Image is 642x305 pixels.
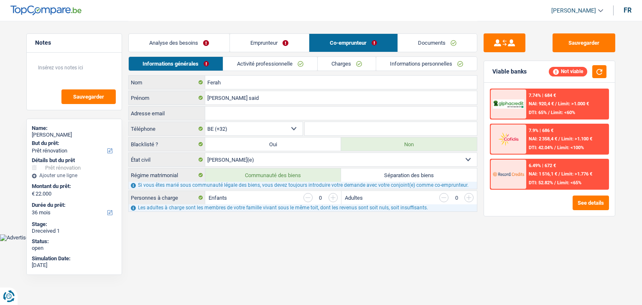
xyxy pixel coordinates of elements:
span: [PERSON_NAME] [551,7,596,14]
a: Emprunteur [230,34,309,52]
div: Si vous êtes marié sous communauté légale des biens, vous devez toujours introduire votre demande... [129,182,477,189]
div: [DATE] [32,262,117,269]
span: / [554,180,556,186]
label: Régime matrimonial [129,168,205,182]
span: / [558,136,560,142]
button: See details [573,196,609,210]
span: € [32,191,35,197]
label: Enfants [209,195,227,201]
input: 401020304 [305,122,477,135]
div: Les adultes à charge sont les membres de votre famille vivant sous le même toit, dont les revenus... [129,204,477,211]
span: NAI: 920,4 € [529,101,554,107]
label: Téléphone [129,122,205,135]
span: Limit: >1.776 € [561,171,592,177]
div: Viable banks [492,68,527,75]
span: / [554,145,556,150]
label: Durée du prêt: [32,202,115,208]
img: TopCompare Logo [10,5,82,15]
span: DTI: 65% [529,110,547,115]
img: Record Credits [493,166,524,182]
span: DTI: 52.82% [529,180,553,186]
a: Informations personnelles [376,57,477,71]
button: Sauvegarder [553,33,615,52]
img: Cofidis [493,131,524,147]
div: Not viable [549,67,587,76]
div: Simulation Date: [32,255,117,262]
a: Co-emprunteur [309,34,397,52]
span: Limit: <65% [557,180,581,186]
div: open [32,245,117,252]
div: Détails but du prêt [32,157,117,164]
span: / [555,101,557,107]
img: AlphaCredit [493,99,524,109]
a: Charges [318,57,376,71]
div: 0 [317,195,324,201]
div: Ajouter une ligne [32,173,117,178]
span: Limit: <100% [557,145,584,150]
div: 6.49% | 672 € [529,163,556,168]
span: Limit: >1.000 € [558,101,589,107]
a: [PERSON_NAME] [545,4,603,18]
label: Séparation des biens [341,168,477,182]
label: Blacklisté ? [129,137,205,151]
div: Status: [32,238,117,245]
span: / [558,171,560,177]
label: Montant du prêt: [32,183,115,190]
label: Oui [205,137,341,151]
a: Activité professionnelle [223,57,317,71]
div: fr [624,6,632,14]
label: Non [341,137,477,151]
a: Analyse des besoins [129,34,229,52]
a: Informations générales [129,57,223,71]
div: Stage: [32,221,117,228]
span: NAI: 2 358,4 € [529,136,557,142]
div: [PERSON_NAME] [32,132,117,138]
span: DTI: 42.04% [529,145,553,150]
span: Limit: <60% [551,110,575,115]
span: Limit: >1.100 € [561,136,592,142]
label: Adresse email [129,107,205,120]
div: 0 [453,195,460,201]
label: Personnes à charge [129,191,205,204]
label: Adultes [345,195,363,201]
h5: Notes [35,39,113,46]
div: Name: [32,125,117,132]
span: Sauvegarder [73,94,104,99]
span: / [548,110,550,115]
button: Sauvegarder [61,89,116,104]
label: État civil [129,153,205,166]
span: NAI: 1 516,1 € [529,171,557,177]
label: But du prêt: [32,140,115,147]
a: Documents [398,34,477,52]
label: Prénom [129,91,205,104]
div: 7.9% | 686 € [529,128,553,133]
div: 7.74% | 684 € [529,93,556,98]
label: Communauté des biens [205,168,341,182]
div: Dreceived 1 [32,228,117,234]
label: Nom [129,76,205,89]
